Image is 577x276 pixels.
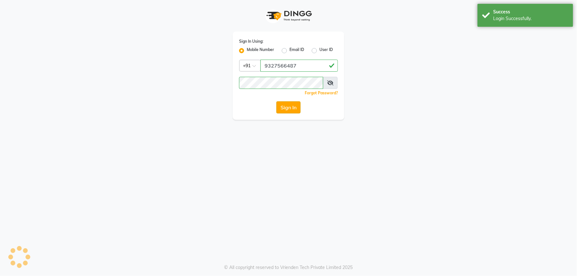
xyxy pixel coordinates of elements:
label: Mobile Number [247,47,274,54]
label: Sign In Using: [239,39,263,44]
label: Email ID [289,47,304,54]
button: Sign In [276,101,301,113]
img: logo1.svg [263,6,314,25]
input: Username [260,60,338,72]
a: Forgot Password? [305,91,338,95]
div: Login Successfully. [493,15,568,22]
input: Username [239,77,323,89]
label: User ID [319,47,333,54]
div: Success [493,9,568,15]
